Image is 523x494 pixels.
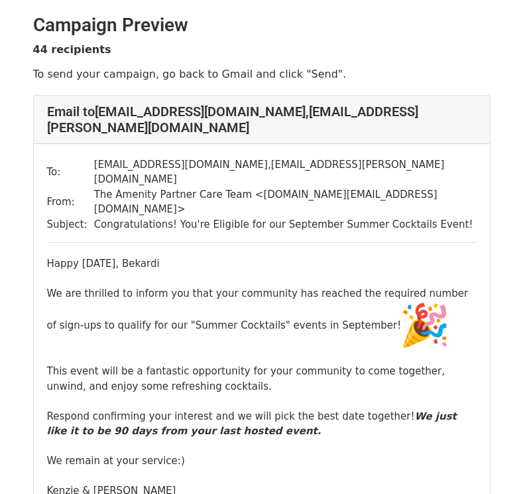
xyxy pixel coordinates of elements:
td: Subject: [47,217,94,232]
h4: Email to [EMAIL_ADDRESS][DOMAIN_NAME] , [EMAIL_ADDRESS][PERSON_NAME][DOMAIN_NAME] [47,104,477,135]
h2: Campaign Preview [33,14,491,37]
td: The Amenity Partner Care Team < [DOMAIN_NAME][EMAIL_ADDRESS][DOMAIN_NAME] > [94,187,477,217]
i: We just like it to be 90 days from your last hosted event. [47,410,457,438]
td: To: [47,157,94,187]
td: Congratulations! You're Eligible for our September Summer Cocktails Event! [94,217,477,232]
td: [EMAIL_ADDRESS][DOMAIN_NAME] , [EMAIL_ADDRESS][PERSON_NAME][DOMAIN_NAME] [94,157,477,187]
td: From: [47,187,94,217]
img: 🎉 [401,301,449,349]
p: To send your campaign, go back to Gmail and click "Send". [33,67,491,81]
strong: 44 recipients [33,43,111,56]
